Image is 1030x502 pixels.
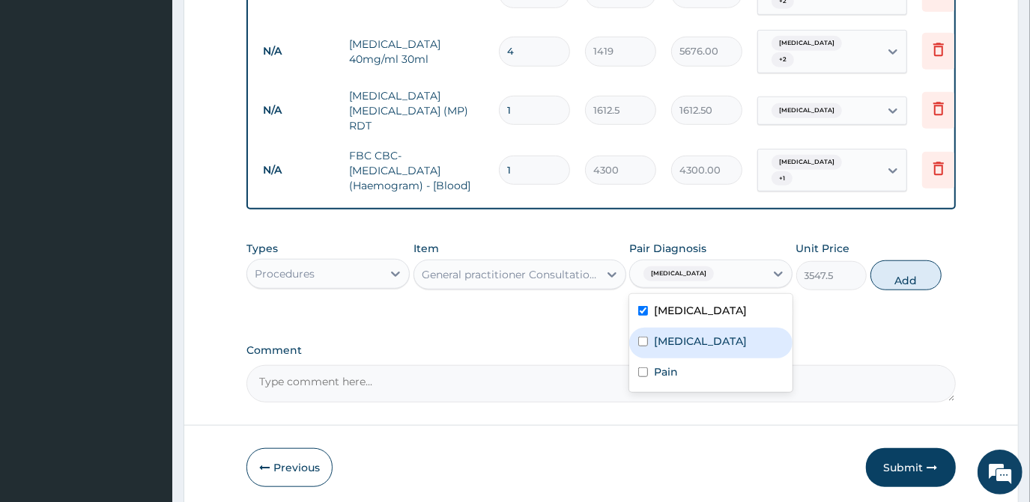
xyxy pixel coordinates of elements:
button: Add [870,260,942,290]
button: Previous [246,448,333,487]
div: Chat with us now [78,84,252,103]
span: [MEDICAL_DATA] [772,36,842,51]
td: N/A [255,37,342,65]
label: [MEDICAL_DATA] [654,334,747,349]
label: [MEDICAL_DATA] [654,303,747,318]
span: [MEDICAL_DATA] [772,155,842,170]
label: Comment [246,344,955,357]
span: We're online! [87,153,207,304]
td: N/A [255,156,342,184]
td: N/A [255,97,342,124]
span: [MEDICAL_DATA] [643,266,714,281]
label: Pain [654,364,678,379]
div: Procedures [255,266,315,281]
textarea: Type your message and hit 'Enter' [7,339,285,391]
button: Submit [866,448,956,487]
img: d_794563401_company_1708531726252_794563401 [28,75,61,112]
div: Minimize live chat window [246,7,282,43]
label: Unit Price [796,241,850,256]
span: + 1 [772,171,793,186]
label: Types [246,242,278,255]
td: [MEDICAL_DATA] [MEDICAL_DATA] (MP) RDT [342,81,491,141]
span: + 2 [772,52,794,67]
td: [MEDICAL_DATA] 40mg/ml 30ml [342,29,491,74]
label: Item [413,241,439,256]
td: FBC CBC-[MEDICAL_DATA] (Haemogram) - [Blood] [342,141,491,201]
div: General practitioner Consultation first outpatient consultation [422,267,600,282]
label: Pair Diagnosis [629,241,706,256]
span: [MEDICAL_DATA] [772,103,842,118]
